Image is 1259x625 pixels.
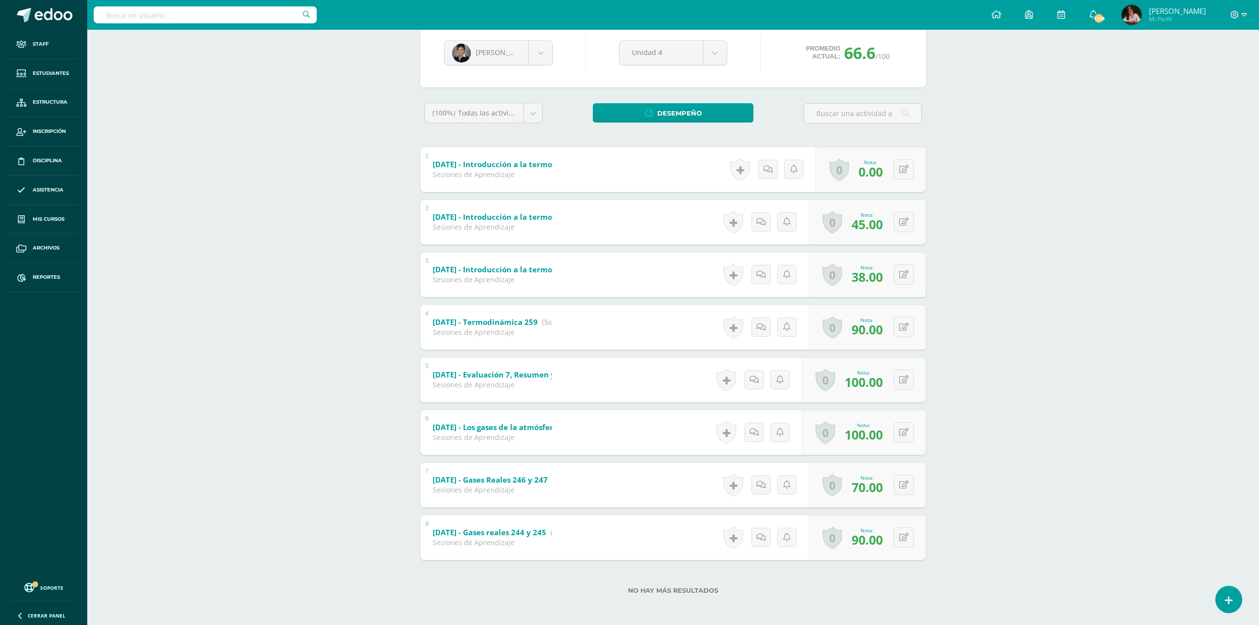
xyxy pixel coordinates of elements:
[1122,5,1142,25] img: 1768b921bb0131f632fd6560acaf36dd.png
[433,472,600,488] a: [DATE] - Gases Reales 246 y 247
[433,380,552,389] div: Sesiones de Aprendizaje
[433,157,677,173] a: [DATE] - Introducción a la termodinámica 266 y 267
[8,59,79,88] a: Estudiantes
[620,41,727,65] a: Unidad 4
[433,422,631,432] b: [DATE] - Los gases de la atmósfera terrestre 248 y 251
[550,527,598,537] strong: (Sobre 100.0)
[432,108,456,118] span: (100%)
[33,244,59,252] span: Archivos
[33,186,63,194] span: Asistencia
[845,369,883,376] div: Nota:
[425,104,542,123] a: (100%)Todas las actividades de esta unidad
[433,420,683,436] a: [DATE] - Los gases de la atmósfera terrestre 248 y 251
[433,370,634,379] b: [DATE] - Evaluación 7, Resumen y Glosario 256 a la 258
[433,525,598,541] a: [DATE] - Gases reales 244 y 245 (Sobre 100.0)
[852,264,883,271] div: Nota:
[852,211,883,218] div: Nota:
[445,41,552,65] a: [PERSON_NAME] de
[858,159,883,166] div: Nota:
[852,474,883,481] div: Nota:
[845,426,883,443] span: 100.00
[8,117,79,146] a: Inscripción
[829,158,849,181] a: 0
[433,538,552,547] div: Sesiones de Aprendizaje
[822,211,842,234] a: 0
[852,527,883,534] div: Nota:
[433,475,548,485] b: [DATE] - Gases Reales 246 y 247
[420,587,926,594] label: No hay más resultados
[33,98,67,106] span: Estructura
[433,262,720,278] a: [DATE] - Introducción a la termodinámica 260 a la 265 (PARTE I)
[875,52,890,61] span: /100
[806,45,841,61] span: Promedio actual:
[822,316,842,339] a: 0
[815,421,835,444] a: 0
[433,485,552,495] div: Sesiones de Aprendizaje
[852,479,883,496] span: 70.00
[33,69,69,77] span: Estudiantes
[458,108,581,118] span: Todas las actividades de esta unidad
[433,367,686,383] a: [DATE] - Evaluación 7, Resumen y Glosario 256 a la 258
[852,216,883,233] span: 45.00
[8,146,79,176] a: Disciplina
[433,317,538,327] b: [DATE] - Termodinámica 259
[28,612,65,619] span: Cerrar panel
[858,163,883,180] span: 0.00
[632,41,690,64] span: Unidad 4
[33,215,64,223] span: Mis cursos
[845,374,883,390] span: 100.00
[852,316,883,323] div: Nota:
[433,222,552,232] div: Sesiones de Aprendizaje
[1149,15,1206,23] span: Mi Perfil
[8,176,79,205] a: Asistencia
[8,30,79,59] a: Staff
[33,127,66,135] span: Inscripción
[433,264,668,274] b: [DATE] - Introducción a la termodinámica 260 a la 265 (PARTE I)
[822,474,842,497] a: 0
[40,584,63,591] span: Soporte
[1149,6,1206,16] span: [PERSON_NAME]
[476,48,542,57] span: [PERSON_NAME] de
[822,263,842,286] a: 0
[8,88,79,118] a: Estructura
[844,42,875,63] span: 66.6
[8,205,79,234] a: Mis cursos
[433,275,552,284] div: Sesiones de Aprendizaje
[433,159,625,169] b: [DATE] - Introducción a la termodinámica 266 y 267
[433,433,552,442] div: Sesiones de Aprendizaje
[542,317,590,327] strong: (Sobre 100.0)
[852,531,883,548] span: 90.00
[845,422,883,429] div: Nota:
[433,170,552,179] div: Sesiones de Aprendizaje
[433,212,670,222] b: [DATE] - Introducción a la termodinámica 260 a la 265 (PARTE II)
[33,273,60,281] span: Reportes
[433,314,590,330] a: [DATE] - Termodinámica 259 (Sobre 100.0)
[804,104,921,123] input: Buscar una actividad aquí...
[94,6,317,23] input: Busca un usuario...
[852,268,883,285] span: 38.00
[852,321,883,338] span: 90.00
[433,209,722,225] a: [DATE] - Introducción a la termodinámica 260 a la 265 (PARTE II)
[33,40,49,48] span: Staff
[433,327,552,337] div: Sesiones de Aprendizaje
[452,44,471,62] img: e6db00f66b46b6c5a2747481bd29c7ee.png
[33,157,62,165] span: Disciplina
[8,234,79,263] a: Archivos
[593,103,753,123] a: Desempeño
[1093,13,1104,24] span: 1218
[12,580,75,594] a: Soporte
[815,369,835,391] a: 0
[822,526,842,549] a: 0
[8,263,79,292] a: Reportes
[433,527,546,537] b: [DATE] - Gases reales 244 y 245
[657,104,702,123] span: Desempeño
